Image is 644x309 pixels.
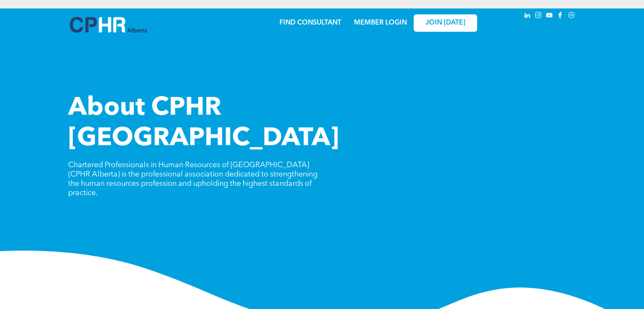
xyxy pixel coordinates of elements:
[70,17,147,33] img: A blue and white logo for cp alberta
[354,19,407,26] a: MEMBER LOGIN
[556,11,565,22] a: facebook
[545,11,554,22] a: youtube
[426,19,465,27] span: JOIN [DATE]
[279,19,341,26] a: FIND CONSULTANT
[523,11,532,22] a: linkedin
[414,14,477,32] a: JOIN [DATE]
[68,161,318,197] span: Chartered Professionals in Human Resources of [GEOGRAPHIC_DATA] (CPHR Alberta) is the professiona...
[567,11,576,22] a: Social network
[534,11,543,22] a: instagram
[68,96,339,152] span: About CPHR [GEOGRAPHIC_DATA]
